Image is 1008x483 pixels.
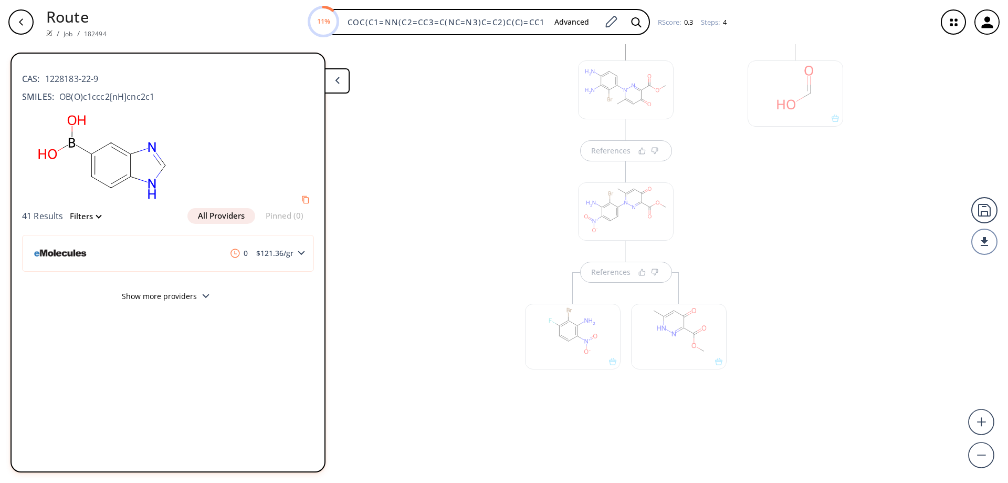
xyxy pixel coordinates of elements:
[31,236,93,270] img: emolecules
[64,29,72,38] a: Job
[46,30,52,36] img: Spaya logo
[317,16,330,26] text: 11%
[84,29,107,38] a: 182494
[252,250,298,257] span: $ 121.36 /gr
[701,19,727,26] div: Steps :
[40,73,99,85] span: 1228183-22-9
[187,208,255,224] button: All Providers
[46,5,107,28] p: Route
[77,28,80,39] li: /
[226,249,252,258] span: 0
[230,249,240,258] img: clock
[546,13,597,32] button: Advanced
[22,90,54,103] b: SMILES:
[721,17,727,27] span: 4
[54,90,154,103] span: OB(O)c1ccc2[nH]cnc2c1
[57,28,59,39] li: /
[64,212,101,220] button: Filters
[22,73,40,85] b: CAS:
[658,19,693,26] div: RScore :
[22,108,185,208] svg: OB(O)c1ccc2[nH]cnc2c1
[297,191,314,208] button: Copy to clipboard
[341,17,546,27] input: Enter SMILES
[682,17,693,27] span: 0.3
[255,208,314,224] button: Pinned (0)
[22,285,314,310] button: Show more providers
[22,210,64,222] span: 41 Results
